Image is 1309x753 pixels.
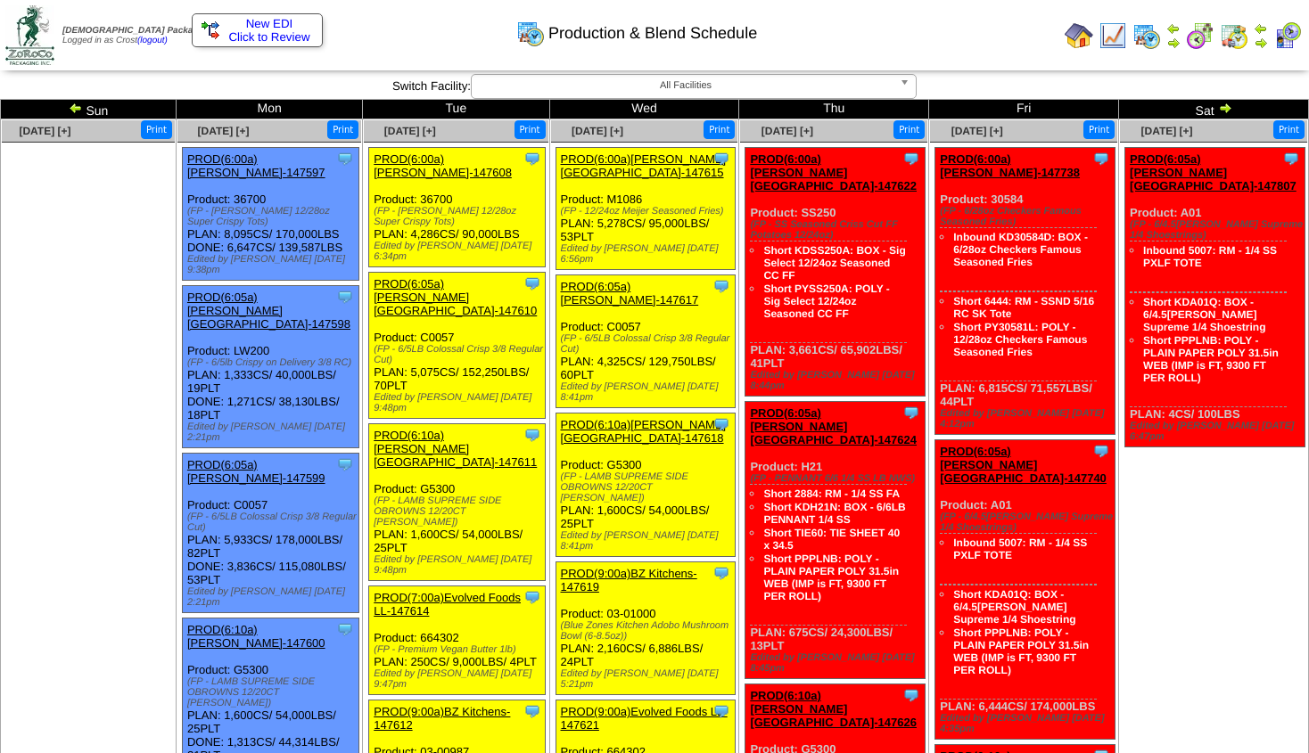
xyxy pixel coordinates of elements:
a: Short PPPLNB: POLY - PLAIN PAPER POLY 31.5in WEB (IMP is FT, 9300 FT PER ROLL) [763,552,899,602]
div: (FP - 6/5LB Colossal Crisp 3/8 Regular Cut) [187,512,358,533]
img: arrowleft.gif [1254,21,1268,36]
img: zoroco-logo-small.webp [5,5,54,65]
span: Click to Review [202,30,313,44]
a: New EDI Click to Review [202,17,313,44]
img: Tooltip [1092,442,1110,460]
button: Print [704,120,735,139]
td: Sat [1119,100,1309,119]
td: Wed [549,100,739,119]
a: PROD(9:00a)BZ Kitchens-147619 [561,567,697,593]
a: Short 6444: RM - SSND 5/16 RC SK Tote [953,295,1094,320]
img: Tooltip [336,620,354,638]
span: Production & Blend Schedule [548,24,757,43]
img: arrowleft.gif [1166,21,1181,36]
a: PROD(6:00a)[PERSON_NAME]-147738 [940,152,1080,179]
a: Inbound KD30584D: BOX - 6/28oz Checkers Famous Seasoned Fries [953,231,1088,268]
a: PROD(9:00a)BZ Kitchens-147612 [374,705,510,732]
a: PROD(6:00a)[PERSON_NAME][GEOGRAPHIC_DATA]-147622 [750,152,917,192]
div: Edited by [PERSON_NAME] [DATE] 9:38pm [187,254,358,275]
div: Product: LW200 PLAN: 1,333CS / 40,000LBS / 19PLT DONE: 1,271CS / 38,130LBS / 18PLT [182,286,358,448]
div: Product: C0057 PLAN: 5,933CS / 178,000LBS / 82PLT DONE: 3,836CS / 115,080LBS / 53PLT [182,454,358,613]
div: (FP - LAMB SUPREME SIDE OBROWNS 12/20CT [PERSON_NAME]) [187,676,358,708]
a: [DATE] [+] [762,125,813,137]
img: ediSmall.gif [202,21,219,39]
button: Print [1083,120,1115,139]
img: calendarblend.gif [1186,21,1214,50]
a: PROD(9:00a)Evolved Foods LL-147621 [561,705,728,732]
div: Product: 36700 PLAN: 4,286CS / 90,000LBS [369,148,546,267]
td: Tue [363,100,549,119]
a: Short KDA01Q: BOX - 6/4.5[PERSON_NAME] Supreme 1/4 Shoestring [1143,296,1265,333]
div: Product: 664302 PLAN: 250CS / 9,000LBS / 4PLT [369,586,546,695]
img: Tooltip [712,150,730,168]
div: Product: G5300 PLAN: 1,600CS / 54,000LBS / 25PLT [556,413,735,557]
img: line_graph.gif [1099,21,1127,50]
img: Tooltip [1092,150,1110,168]
div: Product: C0057 PLAN: 4,325CS / 129,750LBS / 60PLT [556,275,735,408]
a: Short PPPLNB: POLY - PLAIN PAPER POLY 31.5in WEB (IMP is FT, 9300 FT PER ROLL) [953,626,1089,676]
button: Print [141,120,172,139]
a: PROD(7:00a)Evolved Foods LL-147614 [374,591,521,618]
a: Short PYSS250A: POLY - Sig Select 12/24oz Seasoned CC FF [763,282,889,320]
a: Short PY30581L: POLY - 12/28oz Checkers Famous Seasoned Fries [953,321,1087,358]
a: PROD(6:05a)[PERSON_NAME]-147617 [561,280,699,307]
img: calendarprod.gif [1132,21,1161,50]
a: [DATE] [+] [384,125,436,137]
div: Edited by [PERSON_NAME] [DATE] 6:47pm [1130,421,1305,442]
a: PROD(6:10a)[PERSON_NAME][GEOGRAPHIC_DATA]-147626 [750,689,917,729]
button: Print [515,120,546,139]
div: (FP - LAMB SUPREME SIDE OBROWNS 12/20CT [PERSON_NAME]) [374,495,545,528]
div: Edited by [PERSON_NAME] [DATE] 2:21pm [187,422,358,443]
div: Edited by [PERSON_NAME] [DATE] 5:21pm [561,668,735,690]
div: Product: SS250 PLAN: 3,661CS / 65,902LBS / 41PLT [745,148,925,397]
div: (FP - 12/24oz Meijer Seasoned Fries) [561,206,735,217]
div: Product: M1086 PLAN: 5,278CS / 95,000LBS / 53PLT [556,148,735,270]
a: PROD(6:10a)[PERSON_NAME]-147600 [187,623,325,650]
a: [DATE] [+] [19,125,70,137]
img: calendarcustomer.gif [1273,21,1302,50]
img: Tooltip [712,564,730,582]
div: (FP - 6/4.5[PERSON_NAME] Supreme 1/4 Shoestrings) [1130,219,1305,241]
a: PROD(6:05a)[PERSON_NAME][GEOGRAPHIC_DATA]-147807 [1130,152,1297,192]
img: Tooltip [523,588,541,606]
a: PROD(6:00a)[PERSON_NAME]-147608 [374,152,512,179]
div: (FP - LAMB SUPREME SIDE OBROWNS 12/20CT [PERSON_NAME]) [561,471,735,503]
div: Edited by [PERSON_NAME] [DATE] 4:35pm [940,713,1114,734]
div: Edited by [PERSON_NAME] [DATE] 9:48pm [374,554,545,576]
button: Print [893,120,925,139]
a: Short TIE60: TIE SHEET 40 x 34.5 [763,527,900,552]
div: (FP - SS Seasoned Criss Cut FF Potatoes 12/24oz) [750,219,924,241]
a: Short KDA01Q: BOX - 6/4.5[PERSON_NAME] Supreme 1/4 Shoestring [953,588,1075,626]
img: Tooltip [902,686,920,704]
td: Fri [929,100,1119,119]
a: PROD(6:05a)[PERSON_NAME][GEOGRAPHIC_DATA]-147598 [187,291,350,331]
img: Tooltip [523,274,541,292]
img: Tooltip [336,455,354,473]
span: Logged in as Crost [62,26,211,45]
div: Edited by [PERSON_NAME] [DATE] 8:44pm [750,370,924,391]
span: [DATE] [+] [1141,125,1193,137]
div: (Blue Zones Kitchen Adobo Mushroom Bowl (6-8.5oz)) [561,620,735,642]
td: Mon [176,100,362,119]
div: Product: H21 PLAN: 675CS / 24,300LBS / 13PLT [745,402,925,679]
img: Tooltip [712,702,730,720]
a: [DATE] [+] [951,125,1003,137]
div: Product: 30584 PLAN: 6,815CS / 71,557LBS / 44PLT [935,148,1115,435]
div: (FP - PENNANT 6/6 1/4 SS LB NWS) [750,473,924,484]
div: Edited by [PERSON_NAME] [DATE] 8:41pm [561,381,735,403]
img: Tooltip [523,702,541,720]
div: Edited by [PERSON_NAME] [DATE] 4:12pm [940,408,1114,430]
span: [DEMOGRAPHIC_DATA] Packaging [62,26,211,36]
img: Tooltip [902,404,920,422]
img: Tooltip [1282,150,1300,168]
div: Edited by [PERSON_NAME] [DATE] 6:56pm [561,243,735,265]
div: Product: 36700 PLAN: 8,095CS / 170,000LBS DONE: 6,647CS / 139,587LBS [182,148,358,281]
img: Tooltip [523,150,541,168]
a: Inbound 5007: RM - 1/4 SS PXLF TOTE [953,536,1087,561]
a: [DATE] [+] [572,125,623,137]
button: Print [1273,120,1305,139]
a: PROD(6:05a)[PERSON_NAME]-147599 [187,458,325,485]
